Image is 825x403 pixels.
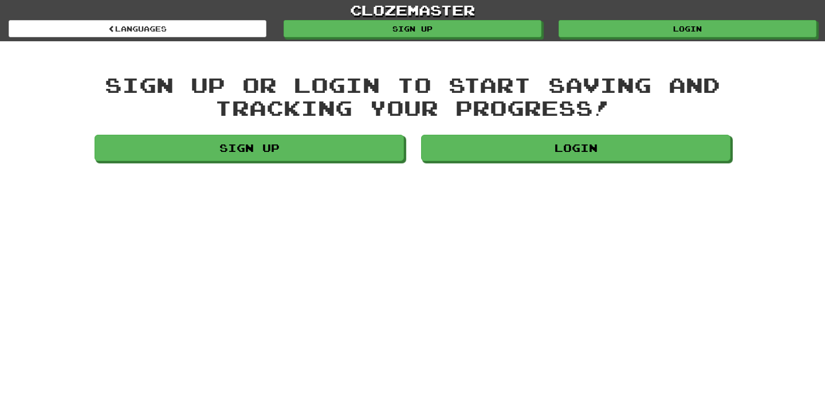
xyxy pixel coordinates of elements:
a: Languages [9,20,266,37]
a: Login [559,20,816,37]
a: Login [421,135,730,161]
a: Sign up [95,135,404,161]
a: Sign up [284,20,541,37]
div: Sign up or login to start saving and tracking your progress! [95,73,730,119]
